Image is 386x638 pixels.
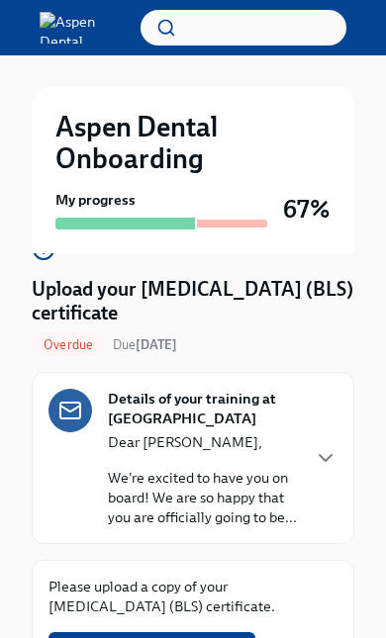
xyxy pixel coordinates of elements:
h2: Aspen Dental Onboarding [55,111,331,174]
strong: Details of your training at [GEOGRAPHIC_DATA] [108,389,298,428]
span: Due [113,337,177,352]
p: Please upload a copy of your [MEDICAL_DATA] (BLS) certificate. [48,577,338,616]
p: Dear [PERSON_NAME], [108,432,298,452]
h3: 67% [283,196,331,224]
strong: My progress [55,190,136,210]
h4: Upload your [MEDICAL_DATA] (BLS) certificate [32,277,354,324]
span: Overdue [32,337,105,352]
p: We're excited to have you on board! We are so happy that you are officially going to be... [108,468,298,527]
strong: [DATE] [136,337,177,352]
img: Aspen Dental [40,12,141,44]
span: August 10th, 2025 09:00 [113,335,177,354]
